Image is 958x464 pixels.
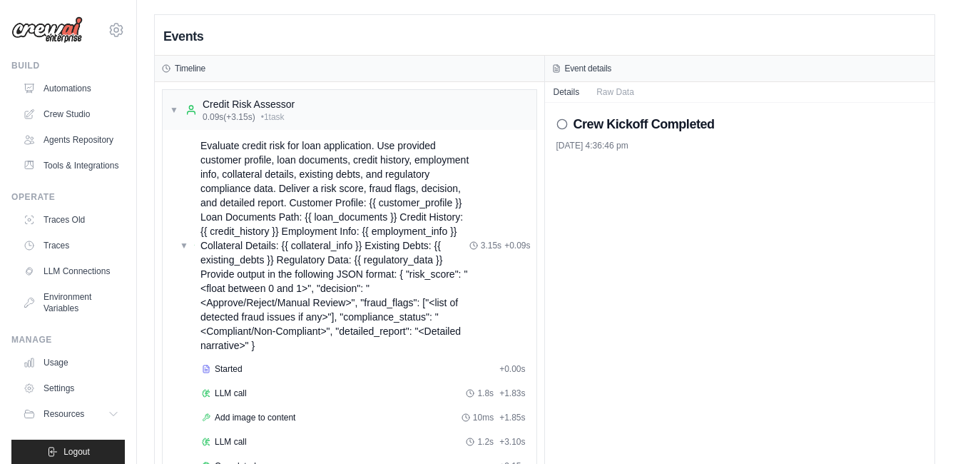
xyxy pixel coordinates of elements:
a: Usage [17,351,125,374]
a: Crew Studio [17,103,125,126]
span: ▼ [180,240,188,251]
span: + 1.85s [499,412,525,423]
img: Logo [11,16,83,44]
h2: Events [163,26,203,46]
span: + 1.83s [499,388,525,399]
a: Traces [17,234,125,257]
a: Traces Old [17,208,125,231]
button: Resources [17,403,125,425]
span: 10ms [473,412,494,423]
span: Add image to content [215,412,295,423]
a: Tools & Integrations [17,154,125,177]
div: Credit Risk Assessor [203,97,295,111]
h2: Crew Kickoff Completed [574,114,715,134]
span: 0.09s (+3.15s) [203,111,255,123]
span: LLM call [215,436,247,448]
a: Environment Variables [17,286,125,320]
span: 1.8s [477,388,494,399]
span: • 1 task [261,111,285,123]
a: Agents Repository [17,128,125,151]
span: Logout [63,446,90,458]
span: + 0.00s [499,363,525,375]
span: Evaluate credit risk for loan application. Use provided customer profile, loan documents, credit ... [200,138,469,353]
a: Settings [17,377,125,400]
span: 1.2s [477,436,494,448]
button: Details [545,82,588,102]
span: 3.15s [481,240,501,251]
h3: Timeline [175,63,205,74]
div: Operate [11,191,125,203]
a: LLM Connections [17,260,125,283]
a: Automations [17,77,125,100]
span: + 0.09s [504,240,530,251]
div: [DATE] 4:36:46 pm [556,140,924,151]
span: + 3.10s [499,436,525,448]
h3: Event details [565,63,612,74]
span: LLM call [215,388,247,399]
span: ▼ [170,104,178,116]
div: Manage [11,334,125,346]
button: Raw Data [588,82,643,102]
div: Build [11,60,125,71]
button: Logout [11,440,125,464]
span: Started [215,363,243,375]
span: Resources [44,408,84,420]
